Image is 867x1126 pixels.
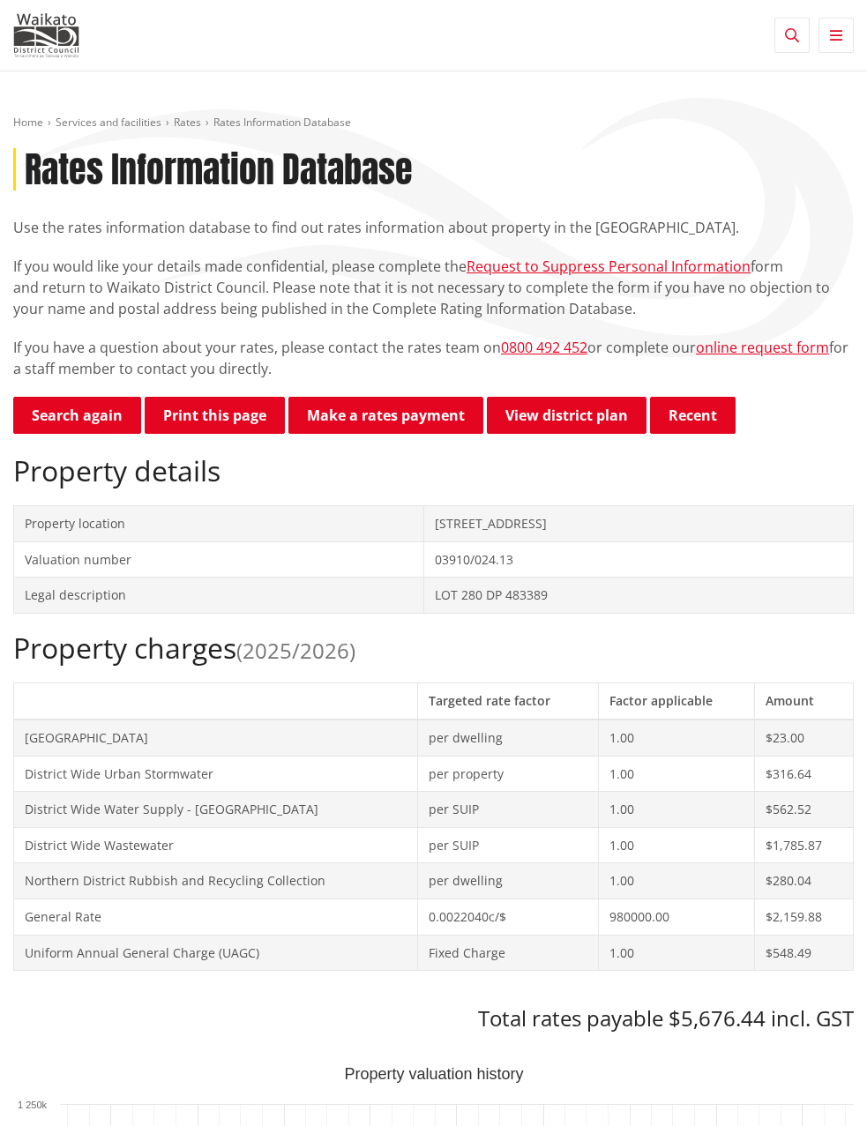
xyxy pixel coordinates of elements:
a: Rates [174,115,201,130]
td: 1.00 [598,756,755,792]
td: Fixed Charge [418,935,598,971]
a: Request to Suppress Personal Information [467,257,751,276]
img: Waikato District Council - Te Kaunihera aa Takiwaa o Waikato [13,13,79,57]
td: $23.00 [755,720,854,756]
h3: Total rates payable $5,676.44 incl. GST [13,1006,854,1032]
th: Factor applicable [598,683,755,720]
a: Services and facilities [56,115,161,130]
a: Search again [13,397,141,434]
td: Legal description [14,578,424,614]
th: Targeted rate factor [418,683,598,720]
td: General Rate [14,899,418,935]
a: Home [13,115,43,130]
td: Northern District Rubbish and Recycling Collection [14,863,418,899]
td: 1.00 [598,935,755,971]
p: Use the rates information database to find out rates information about property in the [GEOGRAPHI... [13,217,854,238]
text: Property valuation history [344,1065,523,1083]
td: per property [418,756,598,792]
h2: Property details [13,454,854,488]
td: $548.49 [755,935,854,971]
td: 03910/024.13 [423,541,853,578]
td: [STREET_ADDRESS] [423,506,853,542]
button: Print this page [145,397,285,434]
p: If you have a question about your rates, please contact the rates team on or complete our for a s... [13,337,854,379]
h2: Property charges [13,631,854,665]
td: 1.00 [598,863,755,899]
a: online request form [696,338,829,357]
button: Recent [650,397,736,434]
th: Amount [755,683,854,720]
td: District Wide Wastewater [14,827,418,863]
td: District Wide Water Supply - [GEOGRAPHIC_DATA] [14,792,418,828]
td: 0.0022040c/$ [418,899,598,935]
td: per dwelling [418,863,598,899]
a: Make a rates payment [288,397,483,434]
a: View district plan [487,397,647,434]
td: Valuation number [14,541,424,578]
td: 1.00 [598,827,755,863]
td: per dwelling [418,720,598,756]
h1: Rates Information Database [25,148,413,190]
td: 980000.00 [598,899,755,935]
td: $280.04 [755,863,854,899]
td: Uniform Annual General Charge (UAGC) [14,935,418,971]
td: LOT 280 DP 483389 [423,578,853,614]
a: 0800 492 452 [501,338,587,357]
td: $2,159.88 [755,899,854,935]
span: Rates Information Database [213,115,351,130]
td: $316.64 [755,756,854,792]
td: per SUIP [418,792,598,828]
span: (2025/2026) [236,636,355,665]
td: [GEOGRAPHIC_DATA] [14,720,418,756]
td: $1,785.87 [755,827,854,863]
td: per SUIP [418,827,598,863]
p: If you would like your details made confidential, please complete the form and return to Waikato ... [13,256,854,319]
td: 1.00 [598,792,755,828]
td: District Wide Urban Stormwater [14,756,418,792]
text: 1 250k [18,1100,48,1110]
nav: breadcrumb [13,116,854,130]
td: Property location [14,506,424,542]
td: 1.00 [598,720,755,756]
td: $562.52 [755,792,854,828]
